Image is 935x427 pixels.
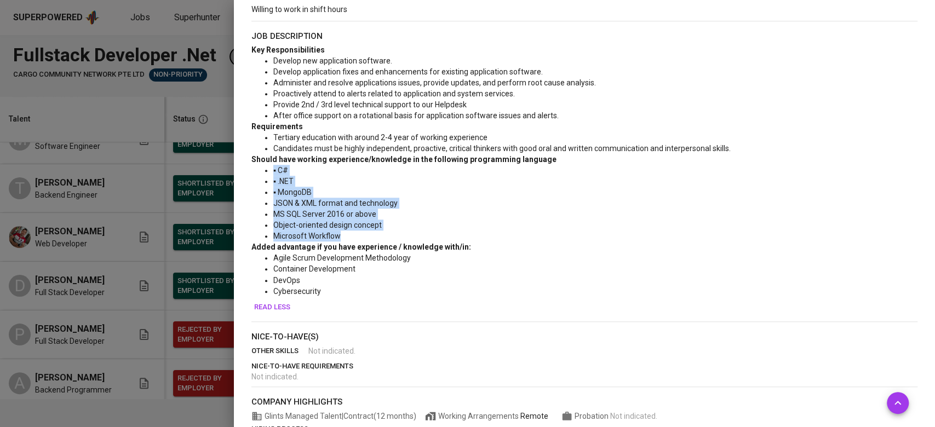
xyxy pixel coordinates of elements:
span: Not indicated . [610,412,657,420]
span: ▪ MongoDB [273,188,312,197]
span: Container Development [273,264,355,273]
span: Should have working experience/knowledge in the following programming language [251,155,557,164]
p: nice-to-have requirements [251,361,917,372]
span: JSON & XML format and technology [273,199,398,207]
span: Not indicated . [251,372,299,381]
span: Added advantage if you have experience / knowledge with/in: [251,243,471,251]
button: Read less [251,299,293,316]
span: Agile Scrum Development Methodology [273,253,411,262]
span: Requirements [251,122,303,131]
span: DevOps [273,276,300,285]
span: Read less [254,301,290,314]
span: MS SQL Server 2016 or above [273,210,376,218]
span: Administer and resolve applications issues, provide updates, and perform root cause analysis. [273,78,596,87]
p: nice-to-have(s) [251,331,917,343]
span: Proactively attend to alerts related to application and system services. [273,89,515,98]
span: Provide 2nd / 3rd level technical support to our Helpdesk [273,100,467,109]
span: ▪ .NET [273,177,294,186]
span: Cybersecurity [273,287,321,296]
p: job description [251,30,917,43]
span: Willing to work in shift hours [251,5,347,14]
span: Develop new application software. [273,56,392,65]
span: After office support on a rotational basis for application software issues and alerts. [273,111,559,120]
span: Tertiary education with around 2-4 year of working experience [273,133,487,142]
span: Develop application fixes and enhancements for existing application software. [273,67,543,76]
span: Glints Managed Talent | Contract (12 months) [251,411,416,422]
span: Not indicated . [308,345,355,356]
span: Probation [575,412,610,420]
span: Candidates must be highly independent, proactive, critical thinkers with good oral and written co... [273,144,731,153]
span: Key Responsibilities [251,45,325,54]
span: Object-oriented design concept [273,221,382,229]
p: company highlights [251,396,917,408]
span: Microsoft Workflow [273,232,341,240]
span: Working Arrangements [425,411,548,422]
span: ▪ C# [273,166,288,175]
p: other skills [251,345,308,356]
div: Remote [520,411,548,422]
